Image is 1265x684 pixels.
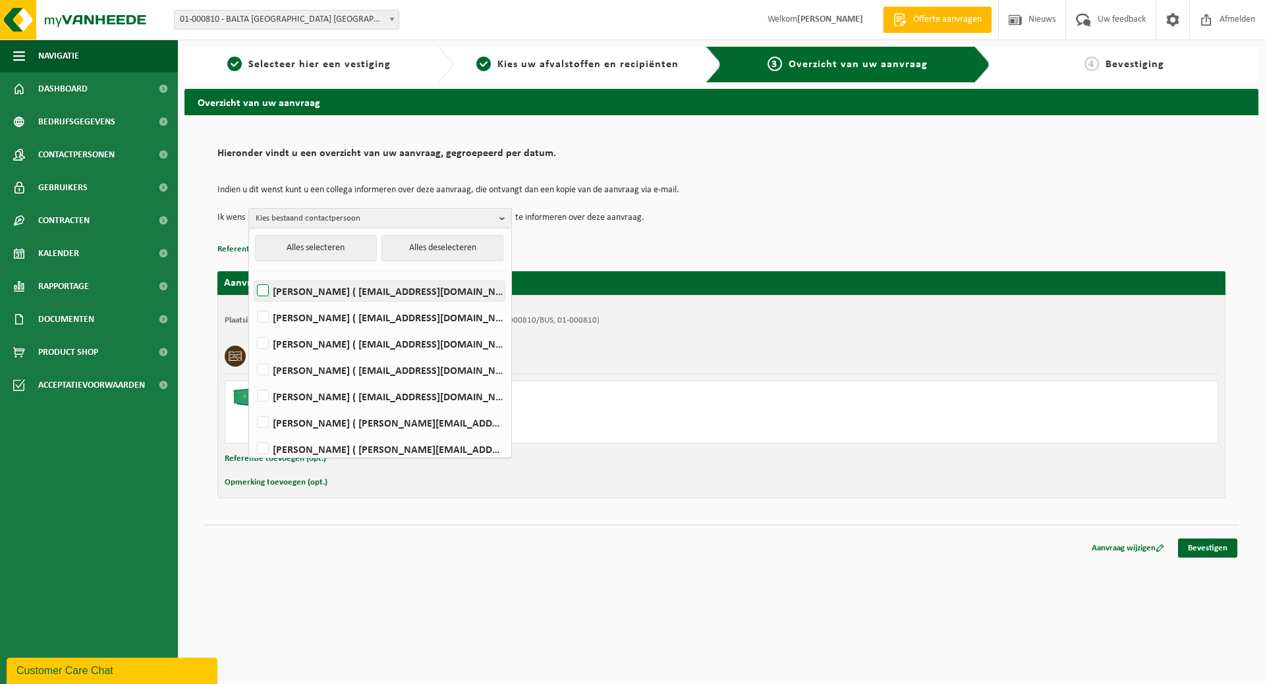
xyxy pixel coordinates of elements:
p: Ik wens [217,208,245,228]
h2: Overzicht van uw aanvraag [184,89,1258,115]
button: Referentie toevoegen (opt.) [225,450,326,467]
span: 4 [1084,57,1099,71]
span: Selecteer hier een vestiging [248,59,391,70]
a: Bevestigen [1178,539,1237,558]
span: Kies uw afvalstoffen en recipiënten [497,59,679,70]
span: Gebruikers [38,171,88,204]
strong: [PERSON_NAME] [797,14,863,24]
span: Rapportage [38,270,89,303]
label: [PERSON_NAME] ( [EMAIL_ADDRESS][DOMAIN_NAME] ) [254,360,505,380]
span: Bevestiging [1106,59,1164,70]
span: Product Shop [38,336,98,369]
button: Referentie toevoegen (opt.) [217,241,319,258]
span: Documenten [38,303,94,336]
strong: Plaatsingsadres: [225,316,282,325]
span: 01-000810 - BALTA OUDENAARDE NV - OUDENAARDE [174,10,399,30]
p: te informeren over deze aanvraag. [515,208,644,228]
span: Dashboard [38,72,88,105]
h2: Hieronder vindt u een overzicht van uw aanvraag, gegroepeerd per datum. [217,148,1225,166]
button: Alles selecteren [255,235,377,261]
button: Kies bestaand contactpersoon [248,208,512,228]
img: HK-XC-40-GN-00.png [232,388,271,408]
a: 1Selecteer hier een vestiging [191,57,427,72]
label: [PERSON_NAME] ( [PERSON_NAME][EMAIL_ADDRESS][DOMAIN_NAME] ) [254,413,505,433]
span: 01-000810 - BALTA OUDENAARDE NV - OUDENAARDE [175,11,399,29]
a: Aanvraag wijzigen [1082,539,1174,558]
button: Alles deselecteren [381,235,503,261]
span: 1 [227,57,242,71]
div: Ophalen en plaatsen lege container [285,409,774,419]
span: Kalender [38,237,79,270]
span: Bedrijfsgegevens [38,105,115,138]
span: Navigatie [38,39,79,72]
span: Offerte aanvragen [910,13,985,26]
span: Contracten [38,204,90,237]
span: Contactpersonen [38,138,115,171]
label: [PERSON_NAME] ( [EMAIL_ADDRESS][DOMAIN_NAME] ) [254,281,505,301]
a: 2Kies uw afvalstoffen en recipiënten [460,57,696,72]
p: Indien u dit wenst kunt u een collega informeren over deze aanvraag, die ontvangt dan een kopie v... [217,186,1225,195]
span: Acceptatievoorwaarden [38,369,145,402]
span: Kies bestaand contactpersoon [256,209,494,228]
button: Opmerking toevoegen (opt.) [225,474,327,491]
label: [PERSON_NAME] ( [EMAIL_ADDRESS][DOMAIN_NAME] ) [254,386,505,406]
label: [PERSON_NAME] ( [PERSON_NAME][EMAIL_ADDRESS][DOMAIN_NAME] ) [254,439,505,459]
a: Offerte aanvragen [883,7,992,33]
strong: Aanvraag voor [DATE] [224,278,323,288]
label: [PERSON_NAME] ( [EMAIL_ADDRESS][DOMAIN_NAME] ) [254,334,505,354]
span: 2 [476,57,491,71]
span: 3 [768,57,782,71]
span: Overzicht van uw aanvraag [789,59,928,70]
div: Aantal: 1 [285,426,774,436]
label: [PERSON_NAME] ( [EMAIL_ADDRESS][DOMAIN_NAME] ) [254,307,505,327]
iframe: chat widget [7,655,220,684]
